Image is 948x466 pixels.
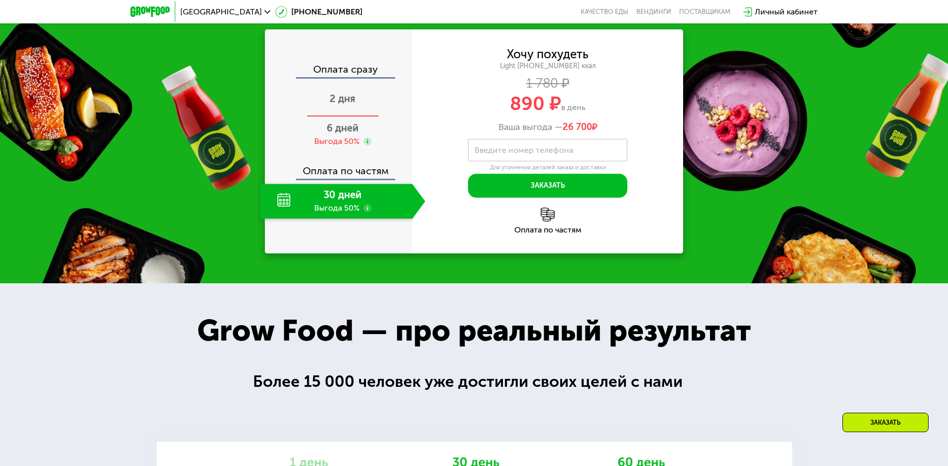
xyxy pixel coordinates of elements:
[327,122,358,134] span: 6 дней
[275,6,362,18] a: [PHONE_NUMBER]
[330,93,355,105] span: 2 дня
[563,121,592,132] span: 26 700
[679,8,730,16] div: поставщикам
[412,122,683,133] div: Ваша выгода —
[842,413,929,432] div: Заказать
[180,8,262,16] span: [GEOGRAPHIC_DATA]
[314,136,359,147] div: Выгода 50%
[468,174,627,198] button: Заказать
[507,49,589,60] div: Хочу похудеть
[175,308,773,353] div: Grow Food — про реальный результат
[636,8,671,16] a: Вендинги
[266,156,412,179] div: Оплата по частям
[412,226,683,234] div: Оплата по частям
[541,208,555,222] img: l6xcnZfty9opOoJh.png
[253,369,696,394] div: Более 15 000 человек уже достигли своих целей с нами
[561,103,586,112] span: в день
[412,62,683,71] div: Light [PHONE_NUMBER] ккал
[468,164,627,172] div: Для уточнения деталей заказа и доставки
[412,78,683,89] div: 1 780 ₽
[581,8,628,16] a: Качество еды
[563,122,597,133] span: ₽
[510,92,561,115] span: 890 ₽
[266,64,412,77] div: Оплата сразу
[474,147,573,153] label: Введите номер телефона
[755,6,818,18] div: Личный кабинет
